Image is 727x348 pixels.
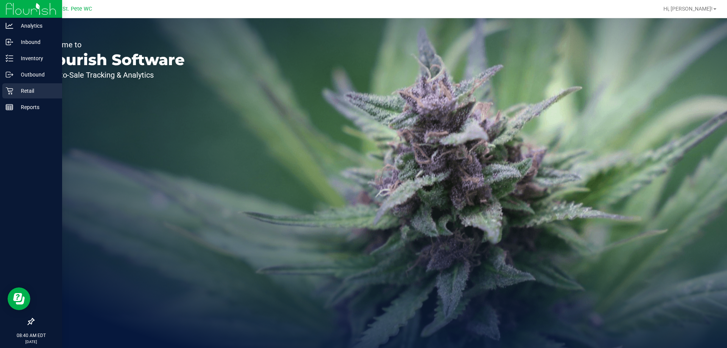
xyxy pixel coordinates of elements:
[13,37,59,47] p: Inbound
[6,103,13,111] inline-svg: Reports
[6,71,13,78] inline-svg: Outbound
[13,103,59,112] p: Reports
[62,6,92,12] span: St. Pete WC
[6,87,13,95] inline-svg: Retail
[6,55,13,62] inline-svg: Inventory
[6,22,13,30] inline-svg: Analytics
[13,54,59,63] p: Inventory
[41,71,185,79] p: Seed-to-Sale Tracking & Analytics
[13,86,59,95] p: Retail
[13,70,59,79] p: Outbound
[3,332,59,339] p: 08:40 AM EDT
[41,52,185,67] p: Flourish Software
[8,287,30,310] iframe: Resource center
[13,21,59,30] p: Analytics
[3,339,59,345] p: [DATE]
[6,38,13,46] inline-svg: Inbound
[41,41,185,48] p: Welcome to
[663,6,713,12] span: Hi, [PERSON_NAME]!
